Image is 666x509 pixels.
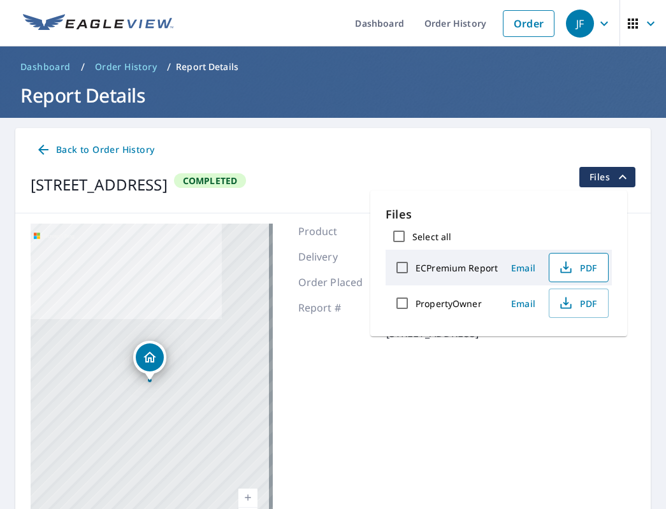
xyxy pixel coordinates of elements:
[566,10,594,38] div: JF
[508,298,539,310] span: Email
[503,10,554,37] a: Order
[386,206,612,223] p: Files
[579,167,635,187] button: filesDropdownBtn-67471781
[81,59,85,75] li: /
[95,61,157,73] span: Order History
[15,82,651,108] h1: Report Details
[503,258,544,278] button: Email
[36,142,154,158] span: Back to Order History
[167,59,171,75] li: /
[298,300,375,315] p: Report #
[175,175,245,187] span: Completed
[15,57,651,77] nav: breadcrumb
[31,173,168,196] div: [STREET_ADDRESS]
[557,260,598,275] span: PDF
[133,341,166,380] div: Dropped pin, building 1, Residential property, 5091 Towne Centre Dr Saint Louis, MO 63128
[416,262,498,274] label: ECPremium Report
[23,14,173,33] img: EV Logo
[549,289,609,318] button: PDF
[412,231,451,243] label: Select all
[298,224,375,239] p: Product
[549,253,609,282] button: PDF
[20,61,71,73] span: Dashboard
[238,489,257,508] a: Current Level 17, Zoom In
[298,249,375,264] p: Delivery
[15,57,76,77] a: Dashboard
[503,294,544,313] button: Email
[508,262,539,274] span: Email
[416,298,482,310] label: PropertyOwner
[31,138,159,162] a: Back to Order History
[590,169,630,185] span: Files
[557,296,598,311] span: PDF
[90,57,162,77] a: Order History
[176,61,238,73] p: Report Details
[298,275,375,290] p: Order Placed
